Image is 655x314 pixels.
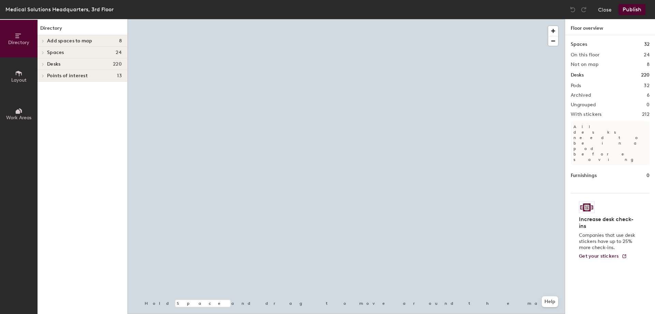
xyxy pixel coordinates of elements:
[571,41,587,48] h1: Spaces
[569,6,576,13] img: Undo
[571,52,600,58] h2: On this floor
[565,19,655,35] h1: Floor overview
[642,112,650,117] h2: 212
[38,25,127,35] h1: Directory
[579,253,619,259] span: Get your stickers
[644,52,650,58] h2: 24
[647,93,650,98] h2: 6
[571,112,602,117] h2: With stickers
[571,121,650,165] p: All desks need to be in a pod before saving
[641,71,650,79] h1: 220
[646,102,650,108] h2: 0
[47,38,92,44] span: Add spaces to map
[571,71,584,79] h1: Desks
[571,83,581,88] h2: Pods
[647,62,650,67] h2: 8
[47,73,88,79] span: Points of interest
[47,62,60,67] span: Desks
[117,73,122,79] span: 13
[571,93,591,98] h2: Archived
[571,102,596,108] h2: Ungrouped
[579,254,627,259] a: Get your stickers
[644,83,650,88] h2: 32
[579,202,595,213] img: Sticker logo
[113,62,122,67] span: 220
[5,5,114,14] div: Medical Solutions Headquarters, 3rd Floor
[571,62,598,67] h2: Not on map
[646,172,650,179] h1: 0
[8,40,29,45] span: Directory
[579,232,637,251] p: Companies that use desk stickers have up to 25% more check-ins.
[119,38,122,44] span: 8
[598,4,612,15] button: Close
[618,4,645,15] button: Publish
[571,172,597,179] h1: Furnishings
[6,115,31,121] span: Work Areas
[47,50,64,55] span: Spaces
[542,296,558,307] button: Help
[11,77,27,83] span: Layout
[580,6,587,13] img: Redo
[116,50,122,55] span: 24
[579,216,637,230] h4: Increase desk check-ins
[644,41,650,48] h1: 32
